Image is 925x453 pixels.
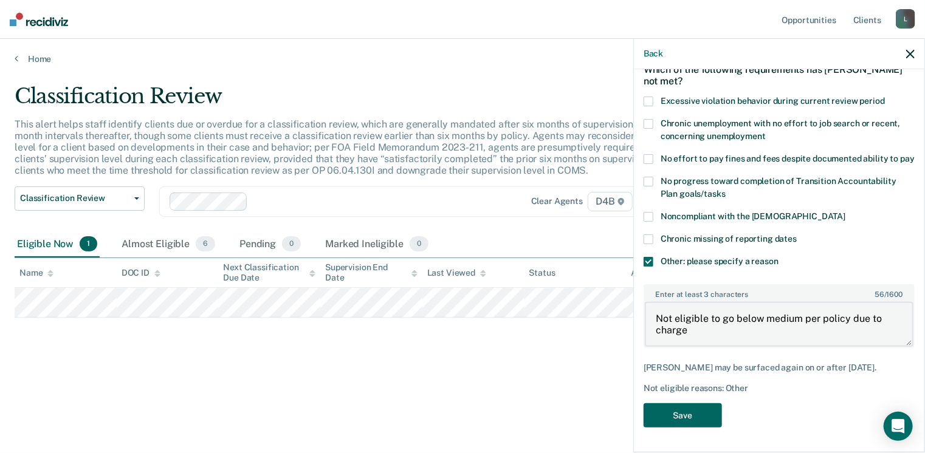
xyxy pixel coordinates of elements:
[15,53,910,64] a: Home
[875,290,884,299] span: 56
[644,383,915,393] div: Not eligible reasons: Other
[631,268,688,278] div: Assigned to
[661,96,885,106] span: Excessive violation behavior during current review period
[531,196,583,206] div: Clear agents
[325,262,418,283] div: Supervision End Date
[237,231,303,258] div: Pending
[645,302,913,347] textarea: Not eligible to go below medium per policy due to charge
[15,118,705,177] p: This alert helps staff identify clients due or overdue for a classification review, which are gen...
[15,231,100,258] div: Eligible Now
[896,9,915,29] div: L
[644,363,915,373] div: [PERSON_NAME] may be surfaced again on or after [DATE].
[20,193,129,203] span: Classification Review
[122,268,160,278] div: DOC ID
[644,54,915,97] div: Which of the following requirements has [PERSON_NAME] not met?
[529,268,555,278] div: Status
[884,412,913,441] div: Open Intercom Messenger
[644,403,722,428] button: Save
[15,84,709,118] div: Classification Review
[19,268,53,278] div: Name
[410,236,428,252] span: 0
[661,118,901,141] span: Chronic unemployment with no effort to job search or recent, concerning unemployment
[661,234,797,244] span: Chronic missing of reporting dates
[10,13,68,26] img: Recidiviz
[661,154,915,163] span: No effort to pay fines and fees despite documented ability to pay
[661,211,845,221] span: Noncompliant with the [DEMOGRAPHIC_DATA]
[196,236,215,252] span: 6
[119,231,218,258] div: Almost Eligible
[427,268,486,278] div: Last Viewed
[645,285,913,299] label: Enter at least 3 characters
[661,256,779,266] span: Other: please specify a reason
[223,262,315,283] div: Next Classification Due Date
[661,176,896,199] span: No progress toward completion of Transition Accountability Plan goals/tasks
[282,236,301,252] span: 0
[644,49,663,59] button: Back
[323,231,431,258] div: Marked Ineligible
[80,236,97,252] span: 1
[875,290,903,299] span: / 1600
[588,192,632,211] span: D4B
